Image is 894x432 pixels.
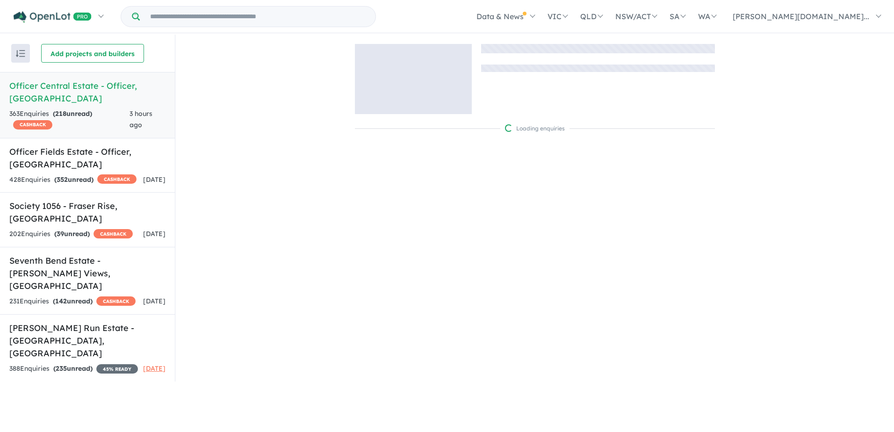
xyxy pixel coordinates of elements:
[143,297,166,305] span: [DATE]
[16,50,25,57] img: sort.svg
[13,120,52,130] span: CASHBACK
[130,109,152,129] span: 3 hours ago
[9,254,166,292] h5: Seventh Bend Estate - [PERSON_NAME] Views , [GEOGRAPHIC_DATA]
[143,230,166,238] span: [DATE]
[9,174,137,186] div: 428 Enquir ies
[14,11,92,23] img: Openlot PRO Logo White
[54,230,90,238] strong: ( unread)
[55,297,67,305] span: 142
[94,229,133,238] span: CASHBACK
[9,363,138,374] div: 388 Enquir ies
[9,229,133,240] div: 202 Enquir ies
[55,109,66,118] span: 218
[505,124,565,133] div: Loading enquiries
[41,44,144,63] button: Add projects and builders
[143,364,166,373] span: [DATE]
[9,145,166,171] h5: Officer Fields Estate - Officer , [GEOGRAPHIC_DATA]
[54,175,94,184] strong: ( unread)
[53,364,93,373] strong: ( unread)
[143,175,166,184] span: [DATE]
[53,297,93,305] strong: ( unread)
[53,109,92,118] strong: ( unread)
[9,108,130,131] div: 363 Enquir ies
[96,364,138,374] span: 45 % READY
[9,296,136,307] div: 231 Enquir ies
[57,230,64,238] span: 39
[142,7,374,27] input: Try estate name, suburb, builder or developer
[9,200,166,225] h5: Society 1056 - Fraser Rise , [GEOGRAPHIC_DATA]
[56,364,67,373] span: 235
[96,296,136,306] span: CASHBACK
[57,175,68,184] span: 352
[97,174,137,184] span: CASHBACK
[733,12,869,21] span: [PERSON_NAME][DOMAIN_NAME]...
[9,322,166,360] h5: [PERSON_NAME] Run Estate - [GEOGRAPHIC_DATA] , [GEOGRAPHIC_DATA]
[9,79,166,105] h5: Officer Central Estate - Officer , [GEOGRAPHIC_DATA]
